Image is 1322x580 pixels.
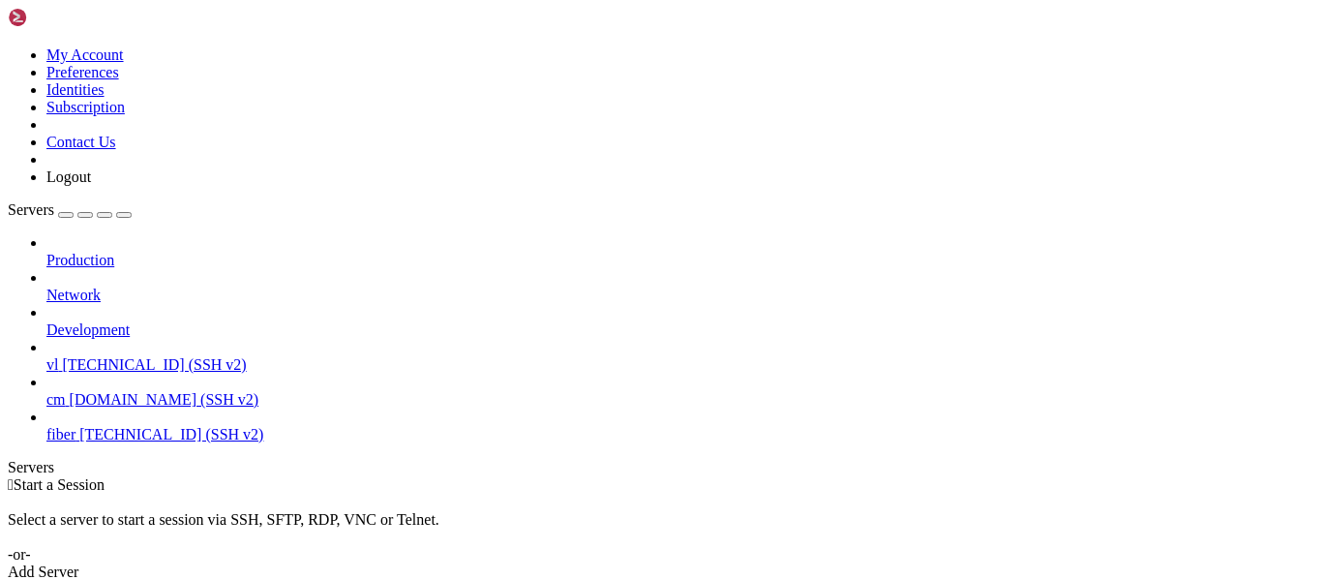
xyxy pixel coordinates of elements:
[46,391,66,408] span: cm
[46,426,75,443] span: fiber
[46,409,1314,443] li: fiber [TECHNICAL_ID] (SSH v2)
[79,426,263,443] span: [TECHNICAL_ID] (SSH v2)
[62,356,246,373] span: [TECHNICAL_ID] (SSH v2)
[46,269,1314,304] li: Network
[70,391,259,408] span: [DOMAIN_NAME] (SSH v2)
[46,234,1314,269] li: Production
[46,321,1314,339] a: Development
[46,356,58,373] span: vl
[46,391,1314,409] a: cm [DOMAIN_NAME] (SSH v2)
[46,99,125,115] a: Subscription
[46,426,1314,443] a: fiber [TECHNICAL_ID] (SSH v2)
[46,356,1314,374] a: vl [TECHNICAL_ID] (SSH v2)
[46,374,1314,409] li: cm [DOMAIN_NAME] (SSH v2)
[46,168,91,185] a: Logout
[46,287,101,303] span: Network
[46,339,1314,374] li: vl [TECHNICAL_ID] (SSH v2)
[8,459,1314,476] div: Servers
[46,321,130,338] span: Development
[46,81,105,98] a: Identities
[8,494,1314,564] div: Select a server to start a session via SSH, SFTP, RDP, VNC or Telnet. -or-
[8,476,14,493] span: 
[8,8,119,27] img: Shellngn
[46,252,114,268] span: Production
[46,287,1314,304] a: Network
[46,252,1314,269] a: Production
[46,134,116,150] a: Contact Us
[46,304,1314,339] li: Development
[46,46,124,63] a: My Account
[8,201,132,218] a: Servers
[46,64,119,80] a: Preferences
[14,476,105,493] span: Start a Session
[8,201,54,218] span: Servers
